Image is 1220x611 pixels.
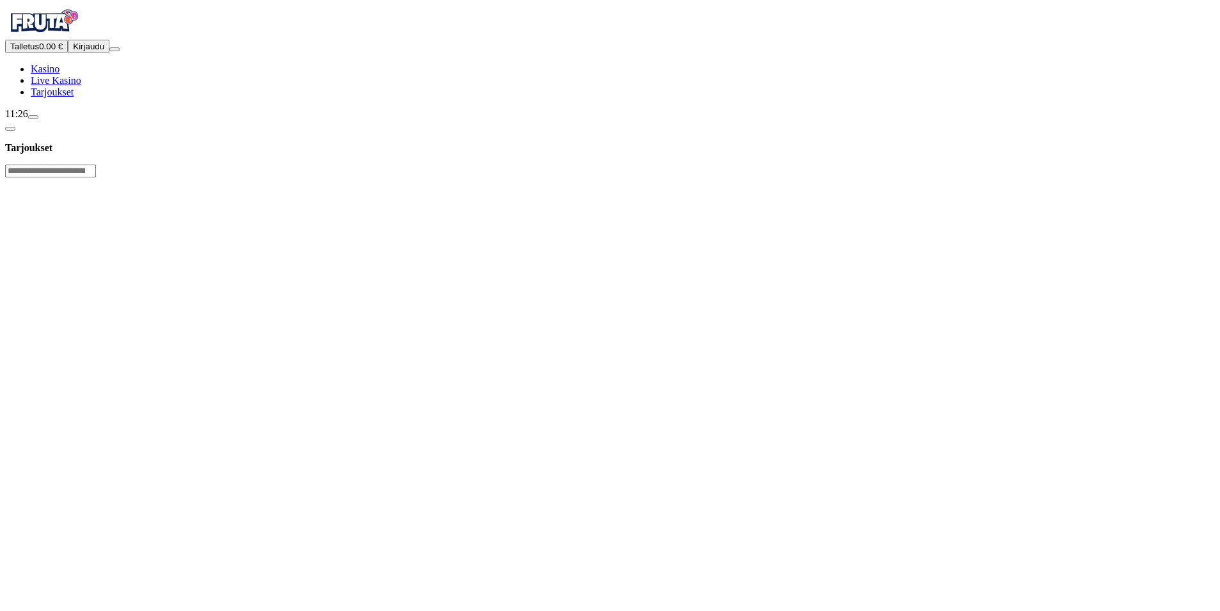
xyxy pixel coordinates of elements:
[31,75,81,86] a: poker-chip iconLive Kasino
[31,75,81,86] span: Live Kasino
[28,115,38,119] button: live-chat
[31,63,59,74] span: Kasino
[31,86,74,97] span: Tarjoukset
[5,5,1215,98] nav: Primary
[31,86,74,97] a: gift-inverted iconTarjoukset
[5,108,28,119] span: 11:26
[5,40,68,53] button: Talletusplus icon0.00 €
[68,40,109,53] button: Kirjaudu
[109,47,120,51] button: menu
[73,42,104,51] span: Kirjaudu
[39,42,63,51] span: 0.00 €
[5,127,15,131] button: chevron-left icon
[5,5,82,37] img: Fruta
[5,28,82,39] a: Fruta
[5,165,96,177] input: Search
[31,63,59,74] a: diamond iconKasino
[5,142,1215,154] h3: Tarjoukset
[10,42,39,51] span: Talletus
